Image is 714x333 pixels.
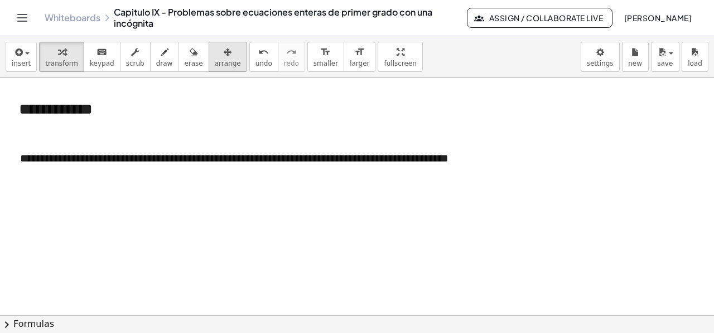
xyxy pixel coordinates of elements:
button: Toggle navigation [13,9,31,27]
i: format_size [354,46,365,59]
button: draw [150,42,179,72]
button: load [682,42,708,72]
span: arrange [215,60,241,67]
span: undo [255,60,272,67]
span: redo [284,60,299,67]
button: scrub [120,42,151,72]
i: redo [286,46,297,59]
span: new [628,60,642,67]
span: keypad [90,60,114,67]
span: smaller [313,60,338,67]
button: save [651,42,679,72]
i: keyboard [97,46,107,59]
span: erase [184,60,202,67]
span: transform [45,60,78,67]
button: format_sizesmaller [307,42,344,72]
button: [PERSON_NAME] [615,8,701,28]
i: undo [258,46,269,59]
button: new [622,42,649,72]
button: Assign / Collaborate Live [467,8,612,28]
i: format_size [320,46,331,59]
button: undoundo [249,42,278,72]
button: format_sizelarger [344,42,375,72]
button: erase [178,42,209,72]
button: fullscreen [378,42,422,72]
a: Whiteboards [45,12,100,23]
span: Assign / Collaborate Live [476,13,603,23]
button: transform [39,42,84,72]
button: redoredo [278,42,305,72]
span: fullscreen [384,60,416,67]
span: save [657,60,673,67]
button: insert [6,42,37,72]
span: scrub [126,60,144,67]
button: arrange [209,42,247,72]
span: load [688,60,702,67]
span: larger [350,60,369,67]
span: [PERSON_NAME] [624,13,692,23]
button: settings [581,42,620,72]
span: draw [156,60,173,67]
span: insert [12,60,31,67]
span: settings [587,60,614,67]
button: keyboardkeypad [84,42,120,72]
